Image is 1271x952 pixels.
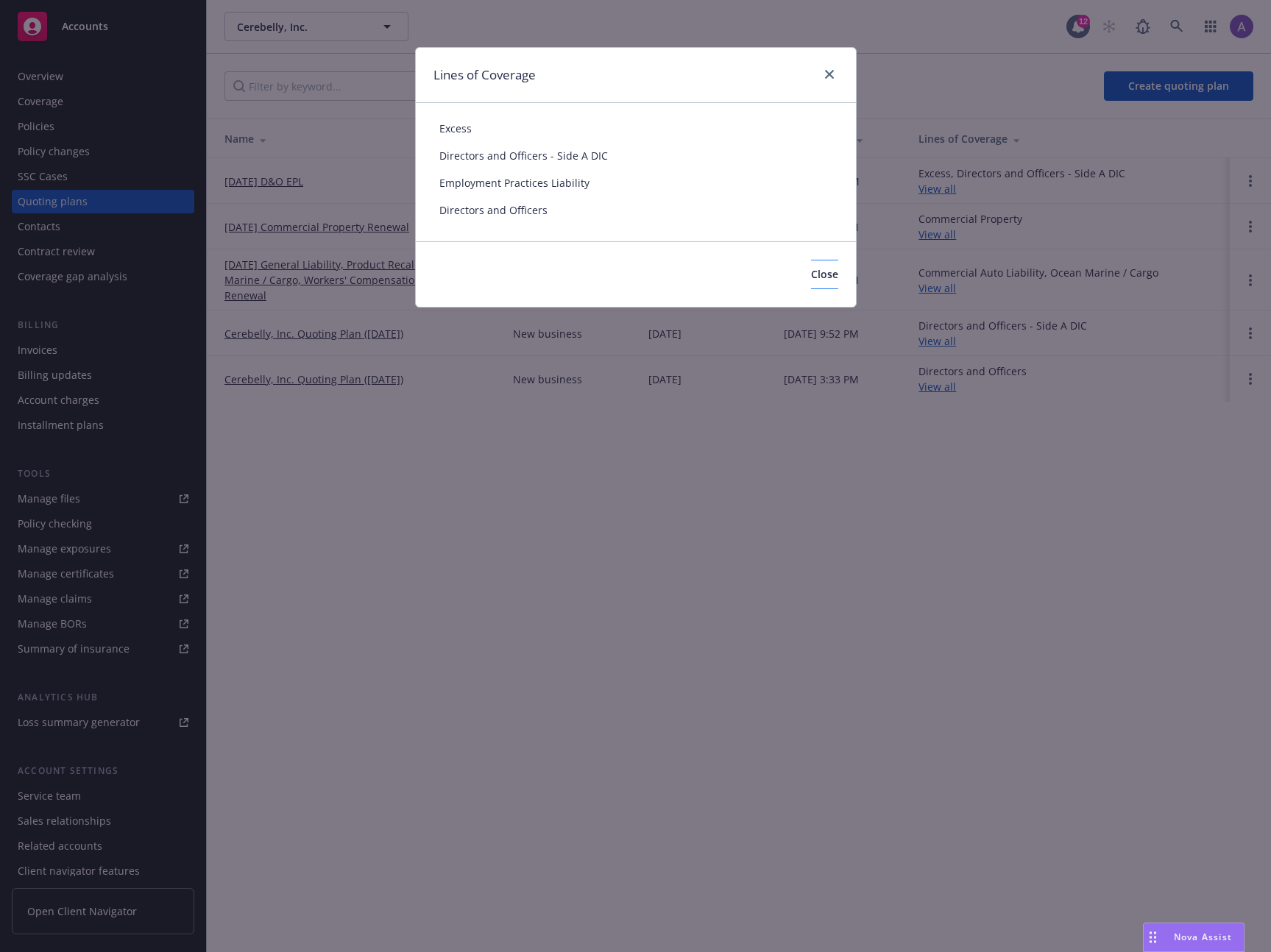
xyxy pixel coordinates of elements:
span: Employment Practices Liability [439,175,832,191]
span: Close [811,267,838,281]
button: Close [811,260,838,289]
span: Excess [439,121,832,136]
span: Directors and Officers [439,202,832,218]
h1: Lines of Coverage [433,65,536,85]
span: Nova Assist [1174,931,1232,943]
button: Nova Assist [1143,923,1245,952]
span: Directors and Officers - Side A DIC [439,148,832,163]
div: Drag to move [1144,923,1162,951]
a: close [821,65,838,83]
